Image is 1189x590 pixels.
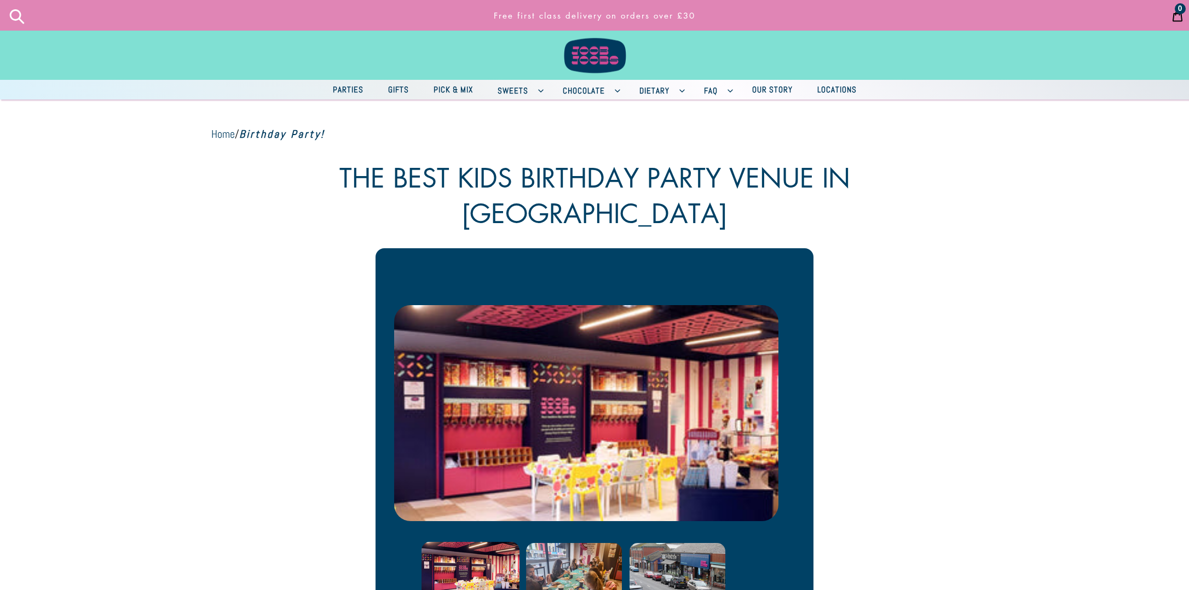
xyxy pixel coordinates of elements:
img: Joob Joobs [556,5,633,75]
a: Our Story [741,82,804,98]
span: Sweets [492,84,534,97]
span: Locations [812,83,862,96]
a: Gifts [377,82,420,98]
span: Gifts [383,83,414,96]
a: Parties [322,82,374,98]
h1: The Best Kids Birthday Party Venue in [GEOGRAPHIC_DATA] [229,160,960,231]
button: Chocolate [552,80,626,100]
nav: Home [211,126,978,142]
span: 0 [1178,5,1182,13]
span: Pick & Mix [428,83,478,96]
button: FAQ [693,80,738,100]
a: Free first class delivery on orders over £30 [376,5,813,26]
span: Our Story [747,83,798,96]
a: Locations [806,82,868,98]
img: Birthday Party! [394,305,778,521]
a: Home [211,127,235,141]
span: Birthday Party! [239,127,325,141]
a: Pick & Mix [423,82,484,98]
button: Sweets [487,80,549,100]
span: Parties [327,83,369,96]
button: Dietary [628,80,690,100]
span: Dietary [634,84,675,97]
span: FAQ [699,84,723,97]
span: Chocolate [557,84,610,97]
p: Free first class delivery on orders over £30 [380,5,809,26]
a: 0 [1166,2,1189,29]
